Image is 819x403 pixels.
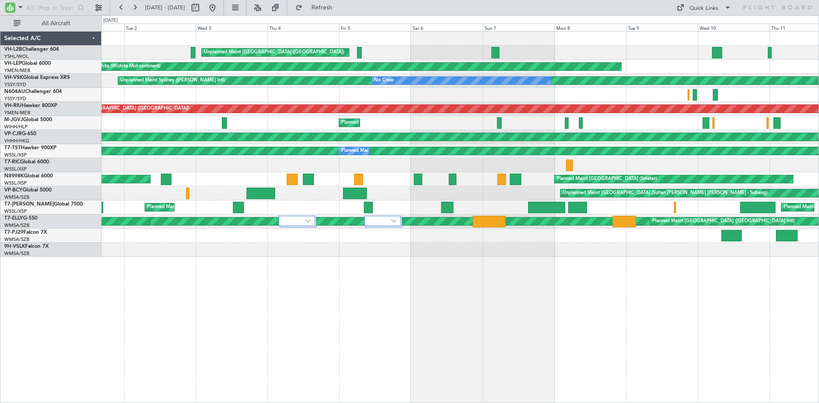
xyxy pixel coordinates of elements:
[9,17,93,30] button: All Aircraft
[563,187,767,200] div: Unplanned Maint [GEOGRAPHIC_DATA] (Sultan [PERSON_NAME] [PERSON_NAME] - Subang)
[4,145,21,151] span: T7-TST
[4,202,83,207] a: T7-[PERSON_NAME]Global 7500
[4,67,30,74] a: YMEN/MEB
[4,159,20,165] span: T7-RIC
[124,23,196,31] div: Tue 2
[4,89,25,94] span: N604AU
[4,75,70,80] a: VH-VSKGlobal Express XRS
[672,1,735,14] button: Quick Links
[652,215,795,228] div: Planned Maint [GEOGRAPHIC_DATA] ([GEOGRAPHIC_DATA] Intl)
[4,103,57,108] a: VH-RIUHawker 800XP
[374,74,394,87] div: No Crew
[4,117,52,122] a: M-JGVJGlobal 5000
[4,89,62,94] a: N604AUChallenger 604
[291,1,343,14] button: Refresh
[4,202,54,207] span: T7-[PERSON_NAME]
[4,216,38,221] a: T7-ELLYG-550
[4,222,29,229] a: WMSA/SZB
[4,131,36,136] a: VP-CJRG-650
[698,23,770,31] div: Wed 10
[4,47,59,52] a: VH-L2BChallenger 604
[4,103,22,108] span: VH-RIU
[4,124,28,130] a: WIHH/HLP
[120,74,225,87] div: Unplanned Maint Sydney ([PERSON_NAME] Intl)
[55,102,189,115] div: Planned Maint [GEOGRAPHIC_DATA] ([GEOGRAPHIC_DATA])
[4,110,30,116] a: YMEN/MEB
[4,188,23,193] span: VP-BCY
[4,230,23,235] span: T7-PJ29
[4,194,29,200] a: WMSA/SZB
[4,174,53,179] a: N8998KGlobal 6000
[103,17,118,24] div: [DATE]
[196,23,267,31] div: Wed 3
[4,216,23,221] span: T7-ELLY
[204,46,344,59] div: Unplanned Maint [GEOGRAPHIC_DATA] ([GEOGRAPHIC_DATA])
[4,145,56,151] a: T7-TSTHawker 900XP
[4,180,27,186] a: WSSL/XSP
[4,159,49,165] a: T7-RICGlobal 6000
[304,5,340,11] span: Refresh
[147,201,231,214] div: Planned Maint Dubai (Al Maktoum Intl)
[689,4,718,13] div: Quick Links
[4,117,23,122] span: M-JGVJ
[4,53,29,60] a: YSHL/WOL
[411,23,482,31] div: Sat 6
[4,96,26,102] a: YSSY/SYD
[4,244,25,249] span: 9H-VSLK
[341,145,372,157] div: Planned Maint
[4,152,27,158] a: WSSL/XSP
[557,173,657,186] div: Planned Maint [GEOGRAPHIC_DATA] (Seletar)
[4,81,26,88] a: YSSY/SYD
[145,4,185,12] span: [DATE] - [DATE]
[4,174,24,179] span: N8998K
[4,236,29,243] a: WMSA/SZB
[4,75,23,80] span: VH-VSK
[22,20,90,26] span: All Aircraft
[341,116,441,129] div: Planned Maint [GEOGRAPHIC_DATA] (Seletar)
[4,138,29,144] a: VHHH/HKG
[4,61,51,66] a: VH-LEPGlobal 6000
[267,23,339,31] div: Thu 4
[483,23,555,31] div: Sun 7
[4,131,22,136] span: VP-CJR
[55,60,160,73] div: Unplanned Maint Wichita (Wichita Mid-continent)
[4,244,49,249] a: 9H-VSLKFalcon 7X
[305,219,311,223] img: arrow-gray.svg
[339,23,411,31] div: Fri 5
[4,230,47,235] a: T7-PJ29Falcon 7X
[555,23,626,31] div: Mon 8
[4,61,22,66] span: VH-LEP
[4,208,27,215] a: WSSL/XSP
[26,1,75,14] input: A/C (Reg. or Type)
[4,188,52,193] a: VP-BCYGlobal 5000
[626,23,698,31] div: Tue 9
[4,47,22,52] span: VH-L2B
[4,250,29,257] a: WMSA/SZB
[4,166,27,172] a: WSSL/XSP
[391,219,396,223] img: arrow-gray.svg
